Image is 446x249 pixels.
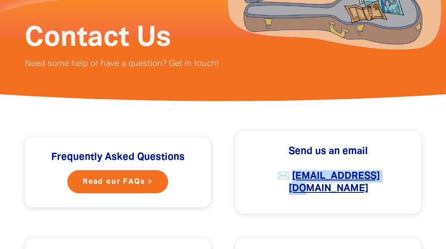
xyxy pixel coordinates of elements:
span: Contact Us [25,26,171,51]
a: [EMAIL_ADDRESS][DOMAIN_NAME] [289,172,380,193]
a: Read our FAQs > [67,170,168,193]
strong: ✉️ [277,172,292,181]
span: Send us an email [289,147,368,156]
span: Frequently Asked Questions [51,153,185,162]
p: Need some help or have a question? Get in touch! [25,59,281,69]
